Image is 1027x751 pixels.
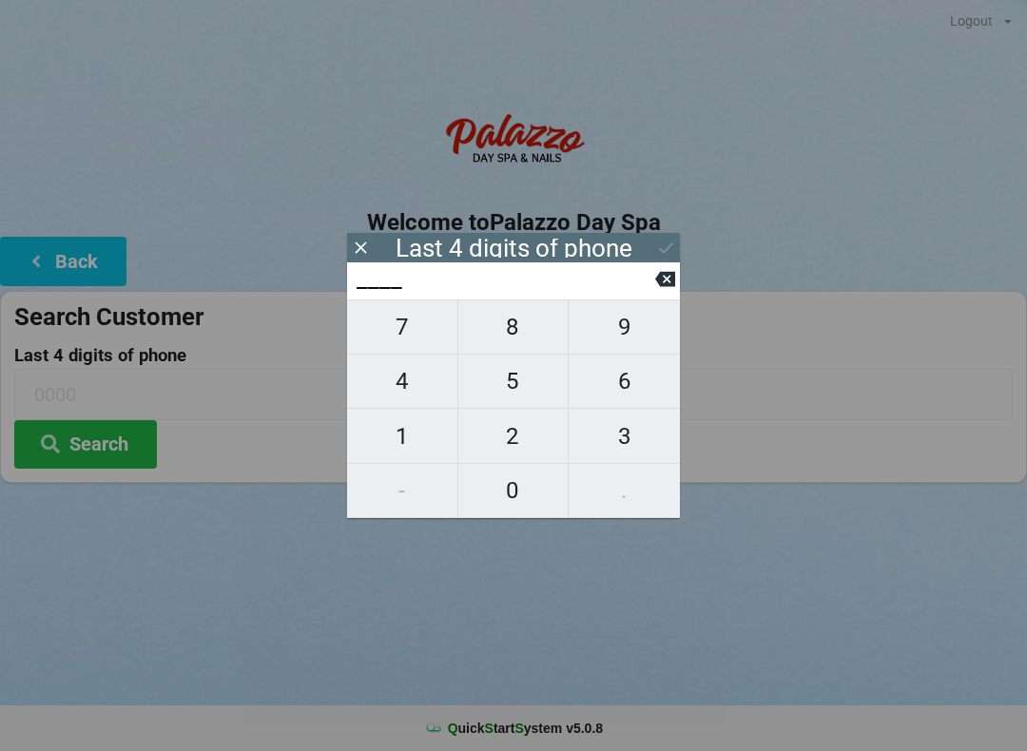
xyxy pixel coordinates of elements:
button: 9 [569,299,680,355]
span: 4 [347,361,457,401]
span: 7 [347,307,457,347]
span: 2 [458,416,569,456]
button: 0 [458,464,570,518]
button: 3 [569,409,680,463]
span: 9 [569,307,680,347]
span: 8 [458,307,569,347]
span: 6 [569,361,680,401]
button: 7 [347,299,458,355]
button: 4 [347,355,458,409]
button: 2 [458,409,570,463]
span: 5 [458,361,569,401]
div: Last 4 digits of phone [396,239,632,258]
button: 8 [458,299,570,355]
button: 5 [458,355,570,409]
button: 1 [347,409,458,463]
button: 6 [569,355,680,409]
span: 0 [458,471,569,510]
span: 1 [347,416,457,456]
span: 3 [569,416,680,456]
